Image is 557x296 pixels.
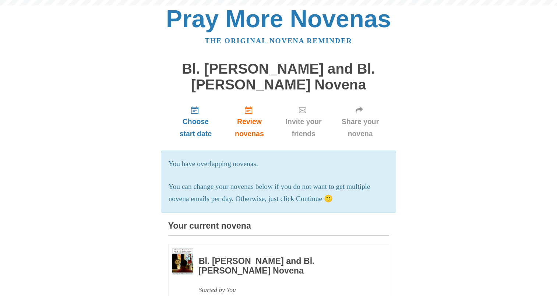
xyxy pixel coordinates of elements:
a: The original novena reminder [205,37,352,45]
span: Invite your friends [283,116,324,140]
span: Share your novena [339,116,382,140]
a: Invite your friends [276,100,332,144]
p: You can change your novenas below if you do not want to get multiple novena emails per day. Other... [169,181,389,205]
a: Review novenas [223,100,275,144]
img: Novena image [172,248,193,275]
h1: Bl. [PERSON_NAME] and Bl. [PERSON_NAME] Novena [168,61,389,92]
a: Choose start date [168,100,223,144]
a: Pray More Novenas [166,5,391,32]
a: Share your novena [332,100,389,144]
div: Started by You [199,284,369,296]
h3: Your current novena [168,221,389,236]
span: Choose start date [176,116,216,140]
p: You have overlapping novenas. [169,158,389,170]
span: Review novenas [230,116,268,140]
h3: Bl. [PERSON_NAME] and Bl. [PERSON_NAME] Novena [199,257,369,275]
